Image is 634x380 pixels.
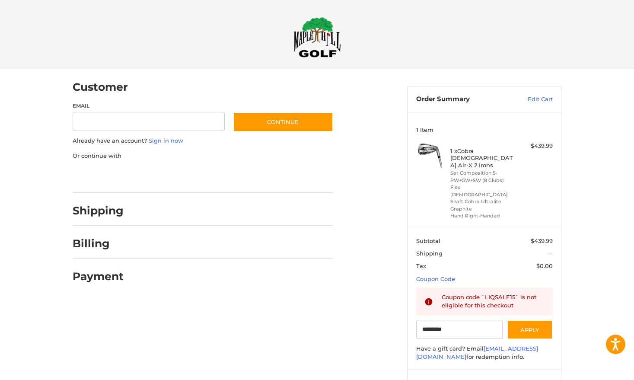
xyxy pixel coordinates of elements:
[73,80,128,94] h2: Customer
[70,169,135,184] iframe: PayPal-paypal
[73,152,333,160] p: Or continue with
[73,270,124,283] h2: Payment
[519,142,553,150] div: $439.99
[536,262,553,269] span: $0.00
[416,262,426,269] span: Tax
[73,237,123,250] h2: Billing
[217,169,281,184] iframe: PayPal-venmo
[416,345,553,361] div: Have a gift card? Email for redemption info.
[233,112,333,132] button: Continue
[450,169,516,184] li: Set Composition 5-PW+GW+SW (8 Clubs)
[416,126,553,133] h3: 1 Item
[563,357,634,380] iframe: Google Customer Reviews
[293,17,341,57] img: Maple Hill Golf
[149,137,183,144] a: Sign in now
[450,212,516,220] li: Hand Right-Handed
[416,275,455,282] a: Coupon Code
[143,169,208,184] iframe: PayPal-paylater
[509,95,553,104] a: Edit Cart
[73,137,333,145] p: Already have an account?
[416,237,440,244] span: Subtotal
[548,250,553,257] span: --
[416,95,509,104] h3: Order Summary
[450,198,516,212] li: Shaft Cobra Ultralite Graphite
[73,102,225,110] label: Email
[416,250,443,257] span: Shipping
[73,204,124,217] h2: Shipping
[416,320,503,339] input: Gift Certificate or Coupon Code
[442,293,545,310] div: Coupon code `LIQSALE15` is not eligible for this checkout
[507,320,553,339] button: Apply
[450,147,516,169] h4: 1 x Cobra [DEMOGRAPHIC_DATA] Air-X 2 Irons
[450,184,516,198] li: Flex [DEMOGRAPHIC_DATA]
[531,237,553,244] span: $439.99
